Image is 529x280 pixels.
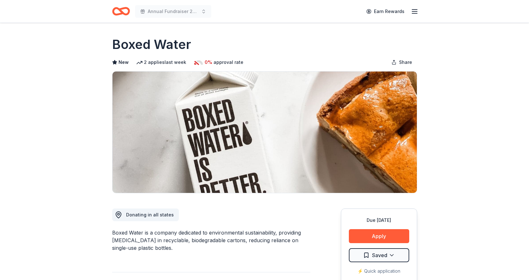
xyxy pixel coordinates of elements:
span: 0% [205,58,212,66]
div: ⚡️ Quick application [349,267,409,275]
a: Home [112,4,130,19]
img: Image for Boxed Water [112,72,417,193]
button: Share [386,56,417,69]
button: Saved [349,248,409,262]
span: Saved [372,251,387,259]
button: Annual Fundraiser 2025 [135,5,211,18]
span: New [119,58,129,66]
div: Boxed Water is a company dedicated to environmental sustainability, providing [MEDICAL_DATA] in r... [112,229,310,252]
h1: Boxed Water [112,36,191,53]
a: Earn Rewards [363,6,408,17]
div: Due [DATE] [349,216,409,224]
span: approval rate [214,58,243,66]
span: Annual Fundraiser 2025 [148,8,199,15]
button: Apply [349,229,409,243]
div: 2 applies last week [136,58,186,66]
span: Donating in all states [126,212,174,217]
span: Share [399,58,412,66]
